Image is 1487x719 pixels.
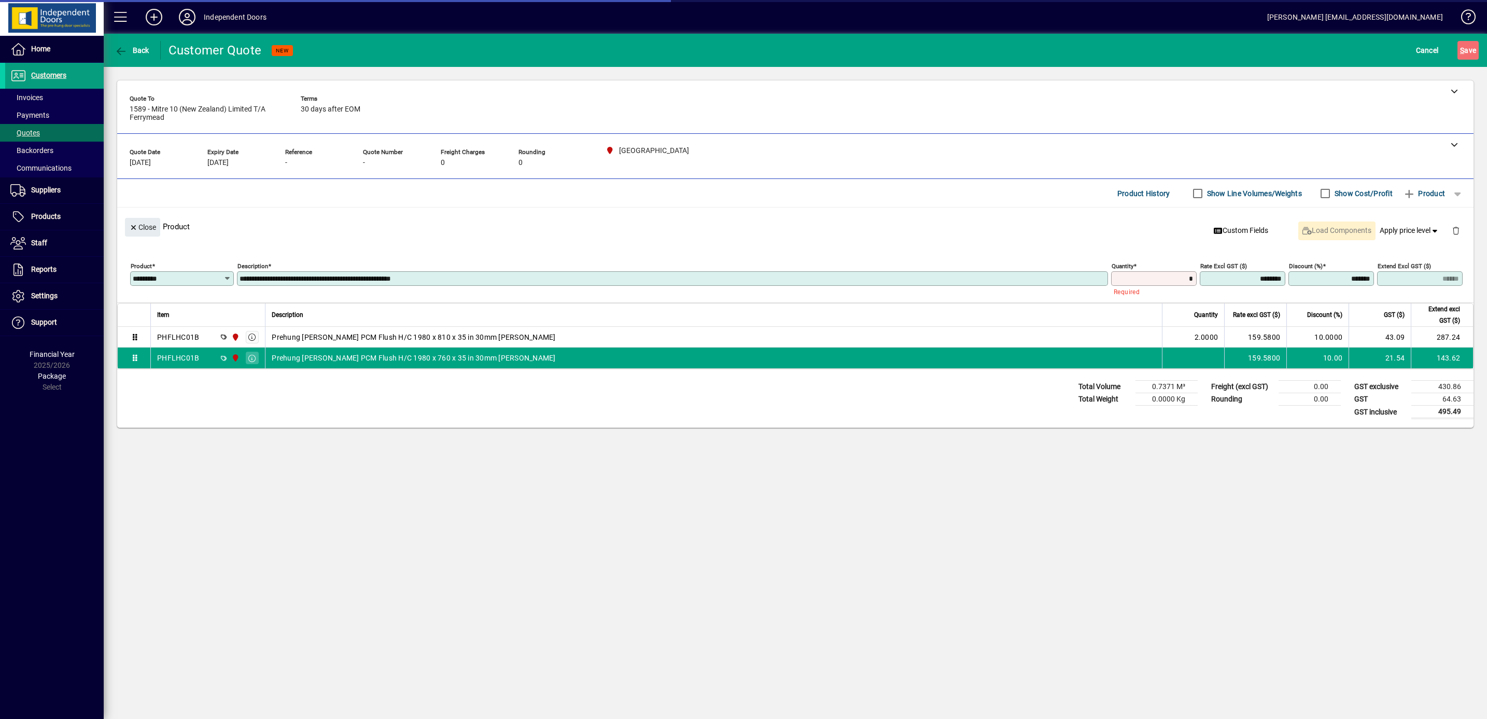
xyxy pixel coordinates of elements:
span: 0 [518,159,523,167]
a: Reports [5,257,104,283]
span: S [1460,46,1464,54]
span: Custom Fields [1214,225,1269,236]
a: Products [5,204,104,230]
a: Quotes [5,124,104,142]
mat-label: Product [131,262,152,270]
td: Rounding [1206,393,1279,406]
div: Product [117,208,1474,245]
span: Close [129,219,156,236]
td: 430.86 [1411,381,1474,393]
td: 143.62 [1411,348,1473,368]
app-page-header-button: Delete [1443,226,1468,235]
a: Staff [5,230,104,256]
td: 64.63 [1411,393,1474,406]
a: Knowledge Base [1453,2,1474,36]
span: Support [31,318,57,326]
span: Prehung [PERSON_NAME] PCM Flush H/C 1980 x 810 x 35 in 30mm [PERSON_NAME] [272,332,555,342]
span: Home [31,45,50,53]
div: Customer Quote [169,42,262,59]
app-page-header-button: Close [122,222,163,231]
td: 0.00 [1279,393,1341,406]
div: 159.5800 [1231,332,1280,342]
button: Delete [1443,218,1468,243]
span: Extend excl GST ($) [1418,303,1460,326]
button: Back [112,41,152,60]
a: Backorders [5,142,104,159]
button: Close [125,218,160,237]
span: Cancel [1416,42,1439,59]
a: Settings [5,283,104,309]
div: PHFLHC01B [157,353,199,363]
td: 10.0000 [1286,327,1349,348]
td: 10.00 [1286,348,1349,368]
button: Product History [1113,184,1174,203]
span: Quotes [10,129,40,137]
td: Total Weight [1073,393,1135,406]
mat-label: Extend excl GST ($) [1378,262,1431,270]
td: GST inclusive [1349,406,1411,419]
span: ave [1460,42,1476,59]
td: 0.7371 M³ [1135,381,1198,393]
span: 1589 - Mitre 10 (New Zealand) Limited T/A Ferrymead [130,105,285,122]
span: 0 [441,159,445,167]
button: Save [1457,41,1479,60]
td: GST [1349,393,1411,406]
span: Quantity [1194,309,1218,321]
td: 0.00 [1279,381,1341,393]
button: Custom Fields [1210,222,1273,240]
span: GST ($) [1384,309,1405,321]
a: Payments [5,106,104,124]
button: Profile [171,8,204,26]
span: Settings [31,292,58,300]
span: - [285,159,287,167]
td: 43.09 [1349,327,1411,348]
a: Communications [5,159,104,177]
span: Discount (%) [1307,309,1342,321]
span: Reports [31,265,57,273]
span: [DATE] [130,159,151,167]
td: Total Volume [1073,381,1135,393]
span: Suppliers [31,186,61,194]
button: Cancel [1413,41,1441,60]
td: Freight (excl GST) [1206,381,1279,393]
button: Apply price level [1376,222,1444,240]
mat-label: Discount (%) [1289,262,1323,270]
span: Christchurch [229,352,241,364]
span: Rate excl GST ($) [1233,309,1280,321]
mat-label: Rate excl GST ($) [1200,262,1247,270]
div: Independent Doors [204,9,266,25]
div: 159.5800 [1231,353,1280,363]
span: Backorders [10,146,53,155]
a: Invoices [5,89,104,106]
span: Back [115,46,149,54]
span: Package [38,372,66,380]
span: NEW [276,47,289,54]
button: Add [137,8,171,26]
span: Staff [31,239,47,247]
td: GST exclusive [1349,381,1411,393]
span: Product History [1117,185,1170,202]
span: Item [157,309,170,321]
td: 495.49 [1411,406,1474,419]
a: Home [5,36,104,62]
a: Support [5,310,104,336]
label: Show Line Volumes/Weights [1205,188,1302,199]
td: 21.54 [1349,348,1411,368]
span: [DATE] [207,159,229,167]
span: Christchurch [229,331,241,343]
span: Payments [10,111,49,119]
td: 0.0000 Kg [1135,393,1198,406]
span: - [363,159,365,167]
span: 30 days after EOM [301,105,360,114]
mat-label: Quantity [1112,262,1133,270]
label: Show Cost/Profit [1332,188,1393,199]
mat-error: Required [1114,286,1188,297]
td: 287.24 [1411,327,1473,348]
div: PHFLHC01B [157,332,199,342]
span: Products [31,212,61,220]
span: Financial Year [30,350,75,358]
span: 2.0000 [1195,332,1218,342]
div: [PERSON_NAME] [EMAIL_ADDRESS][DOMAIN_NAME] [1267,9,1443,25]
span: Communications [10,164,72,172]
button: Load Components [1298,222,1376,240]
